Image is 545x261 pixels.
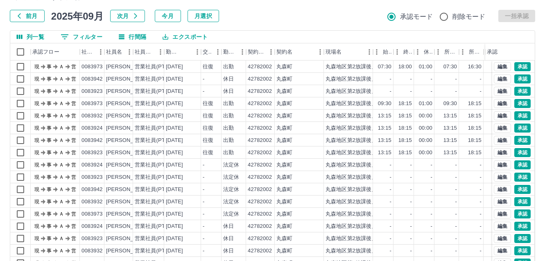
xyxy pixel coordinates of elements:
div: 01:00 [419,63,432,71]
text: 現 [34,174,39,180]
div: 00:00 [419,149,432,157]
div: 丸森地区第2放課後児童クラブ（丸森わくわくクラブ） [326,173,458,181]
div: 営業社員(PT契約) [135,75,178,83]
div: 社員番号 [80,43,104,61]
button: 承認 [514,74,531,83]
div: 丸森地区第2放課後児童クラブ（丸森わくわくクラブ） [326,63,458,71]
div: 丸森地区第2放課後児童クラブ（丸森わくわくクラブ） [326,100,458,108]
div: 勤務日 [166,43,180,61]
div: 承認 [485,43,528,61]
div: 現場名 [326,43,341,61]
div: 休日 [223,88,234,95]
div: 営業社員(PT契約) [135,137,178,144]
div: 丸森町 [276,173,292,181]
div: - [410,161,412,169]
div: 営業社員(PT契約) [135,112,178,120]
button: メニュー [314,46,326,58]
div: 00:00 [419,124,432,132]
text: 事 [47,162,52,168]
div: 法定休 [223,161,239,169]
div: [DATE] [166,100,183,108]
text: 事 [47,76,52,82]
text: 現 [34,162,39,168]
div: 07:30 [378,63,391,71]
text: 事 [47,88,52,94]
text: 事 [47,101,52,106]
div: 42782002 [248,124,272,132]
span: 削除モード [452,12,486,22]
div: 出勤 [223,63,234,71]
div: 往復 [203,137,213,144]
text: Ａ [59,199,64,205]
div: 承認 [487,43,498,61]
div: 18:00 [398,63,412,71]
div: 丸森町 [276,63,292,71]
div: 18:15 [398,112,412,120]
div: 丸森地区第2放課後児童クラブ（丸森わくわくクラブ） [326,124,458,132]
div: 0083973 [81,63,103,71]
button: 承認 [514,111,531,120]
div: 丸森町 [276,75,292,83]
div: 丸森町 [276,149,292,157]
div: - [480,161,482,169]
div: 0083973 [81,100,103,108]
div: - [431,186,432,193]
text: Ａ [59,76,64,82]
button: 編集 [494,87,511,96]
div: - [390,186,391,193]
button: メニュー [123,46,136,58]
div: 18:15 [468,100,482,108]
div: 丸森町 [276,186,292,193]
text: 現 [34,64,39,70]
div: 42782002 [248,100,272,108]
div: 丸森町 [276,137,292,144]
div: 往復 [203,112,213,120]
text: 営 [71,137,76,143]
div: 契約名 [275,43,324,61]
div: 現場名 [324,43,373,61]
text: Ａ [59,64,64,70]
div: 営業社員(PT契約) [135,100,178,108]
div: 18:15 [398,100,412,108]
div: 0083942 [81,137,103,144]
div: 丸森地区第2放課後児童クラブ（丸森わくわくクラブ） [326,149,458,157]
text: 事 [47,125,52,131]
div: 42782002 [248,173,272,181]
text: 事 [47,113,52,119]
div: 契約名 [276,43,292,61]
div: 18:15 [398,137,412,144]
div: 出勤 [223,100,234,108]
div: [DATE] [166,124,183,132]
div: 18:15 [398,124,412,132]
button: 今月 [155,10,181,22]
button: 編集 [494,124,511,133]
text: 事 [47,150,52,155]
text: 営 [71,150,76,155]
button: 編集 [494,222,511,231]
div: [DATE] [166,75,183,83]
div: 13:15 [443,112,457,120]
div: - [390,173,391,181]
text: Ａ [59,162,64,168]
button: フィルター表示 [54,31,109,43]
button: 承認 [514,197,531,206]
div: 0083924 [81,124,103,132]
div: - [480,186,482,193]
div: - [480,75,482,83]
h5: 2025年09月 [51,10,104,22]
div: [DATE] [166,63,183,71]
button: 承認 [514,136,531,145]
text: 事 [47,64,52,70]
div: 出勤 [223,137,234,144]
div: [PERSON_NAME] [106,198,151,206]
div: 勤務日 [164,43,201,61]
div: [PERSON_NAME] [106,112,151,120]
div: 13:15 [378,124,391,132]
text: 営 [71,88,76,94]
div: 営業社員(PT契約) [135,186,178,193]
div: 始業 [373,43,393,61]
text: 現 [34,150,39,155]
div: 交通費 [201,43,222,61]
div: 休日 [223,75,234,83]
text: 営 [71,113,76,119]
